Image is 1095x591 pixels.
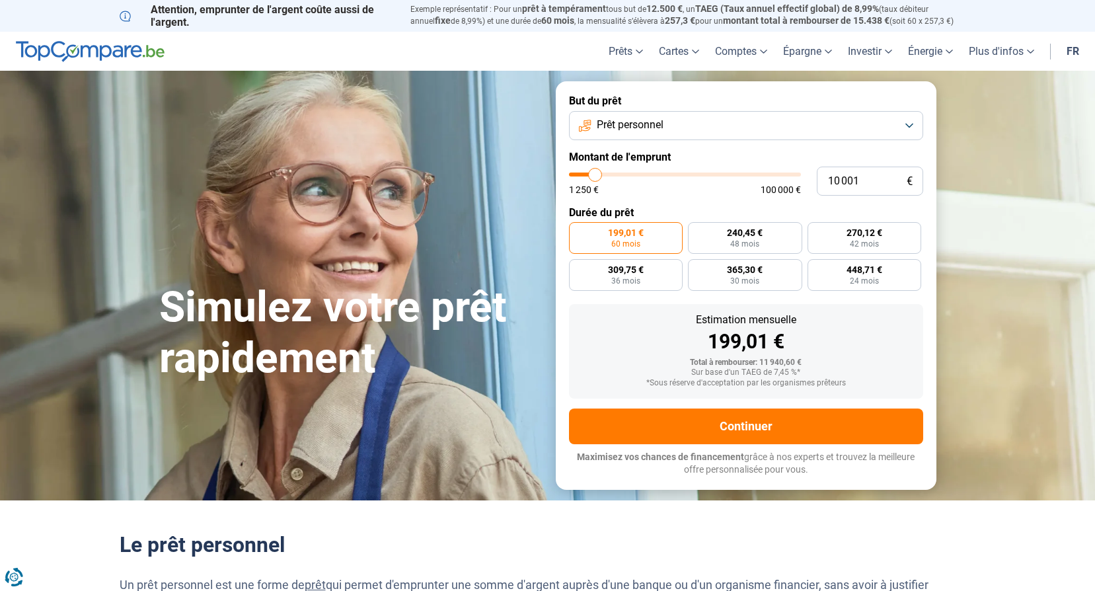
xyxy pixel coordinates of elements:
button: Continuer [569,409,923,444]
div: Estimation mensuelle [580,315,913,325]
span: montant total à rembourser de 15.438 € [723,15,889,26]
h1: Simulez votre prêt rapidement [159,282,540,384]
span: prêt à tempérament [522,3,606,14]
span: fixe [435,15,451,26]
span: 309,75 € [608,265,644,274]
a: Prêts [601,32,651,71]
span: 30 mois [730,277,759,285]
div: *Sous réserve d'acceptation par les organismes prêteurs [580,379,913,388]
span: 257,3 € [665,15,695,26]
a: Énergie [900,32,961,71]
p: Exemple représentatif : Pour un tous but de , un (taux débiteur annuel de 8,99%) et une durée de ... [410,3,976,27]
span: 12.500 € [646,3,683,14]
span: 1 250 € [569,185,599,194]
a: Investir [840,32,900,71]
span: 365,30 € [727,265,763,274]
span: 48 mois [730,240,759,248]
div: Sur base d'un TAEG de 7,45 %* [580,368,913,377]
span: 100 000 € [761,185,801,194]
button: Prêt personnel [569,111,923,140]
h2: Le prêt personnel [120,532,976,557]
p: grâce à nos experts et trouvez la meilleure offre personnalisée pour vous. [569,451,923,477]
span: 36 mois [611,277,640,285]
span: 42 mois [850,240,879,248]
span: 24 mois [850,277,879,285]
span: 60 mois [541,15,574,26]
span: € [907,176,913,187]
span: 199,01 € [608,228,644,237]
span: 60 mois [611,240,640,248]
span: TAEG (Taux annuel effectif global) de 8,99% [695,3,879,14]
span: 270,12 € [847,228,882,237]
a: Cartes [651,32,707,71]
div: 199,01 € [580,332,913,352]
a: Épargne [775,32,840,71]
label: Durée du prêt [569,206,923,219]
span: 448,71 € [847,265,882,274]
span: 240,45 € [727,228,763,237]
span: Prêt personnel [597,118,663,132]
a: Comptes [707,32,775,71]
label: Montant de l'emprunt [569,151,923,163]
a: fr [1059,32,1087,71]
a: Plus d'infos [961,32,1042,71]
span: Maximisez vos chances de financement [577,452,744,462]
div: Total à rembourser: 11 940,60 € [580,358,913,368]
label: But du prêt [569,95,923,107]
img: TopCompare [16,41,165,62]
p: Attention, emprunter de l'argent coûte aussi de l'argent. [120,3,395,28]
